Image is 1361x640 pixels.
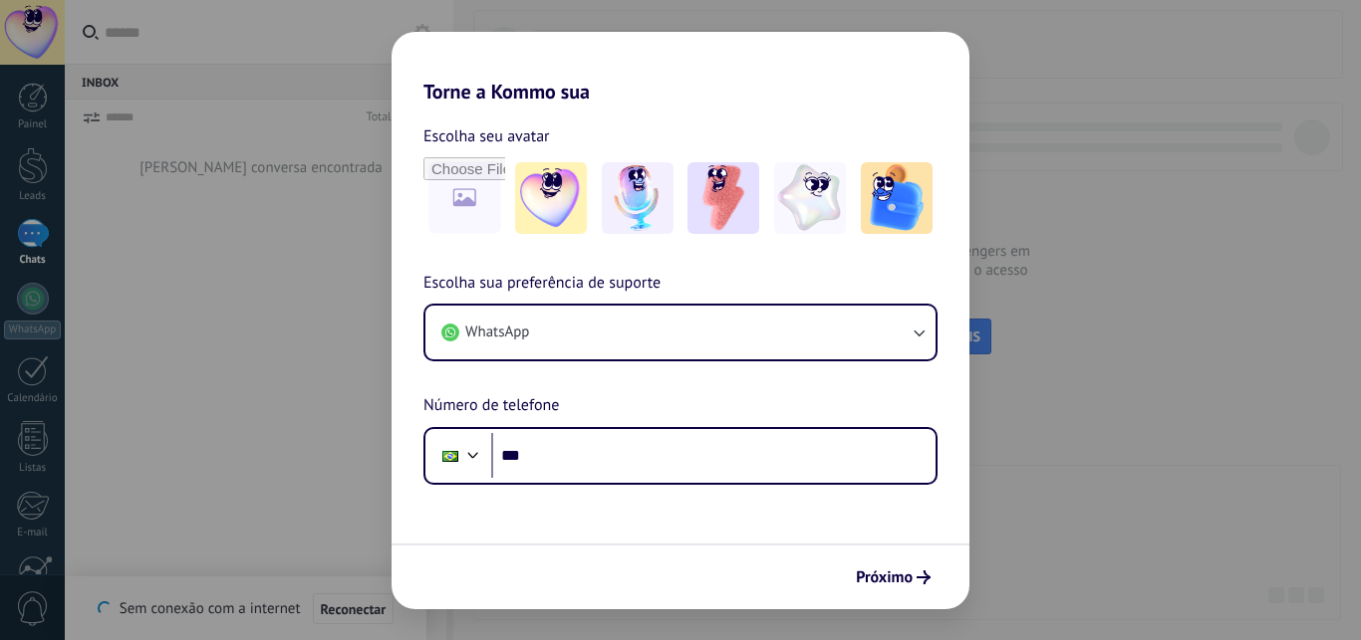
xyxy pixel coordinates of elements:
div: Brazil: + 55 [431,435,469,477]
img: -3.jpeg [687,162,759,234]
span: Escolha seu avatar [423,123,550,149]
img: -1.jpeg [515,162,587,234]
h2: Torne a Kommo sua [392,32,969,104]
span: Escolha sua preferência de suporte [423,271,661,297]
img: -5.jpeg [861,162,933,234]
button: WhatsApp [425,306,936,359]
button: Próximo [847,560,940,594]
img: -2.jpeg [602,162,674,234]
img: -4.jpeg [774,162,846,234]
span: WhatsApp [465,322,529,342]
span: Próximo [856,570,913,584]
span: Número de telefone [423,393,559,419]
